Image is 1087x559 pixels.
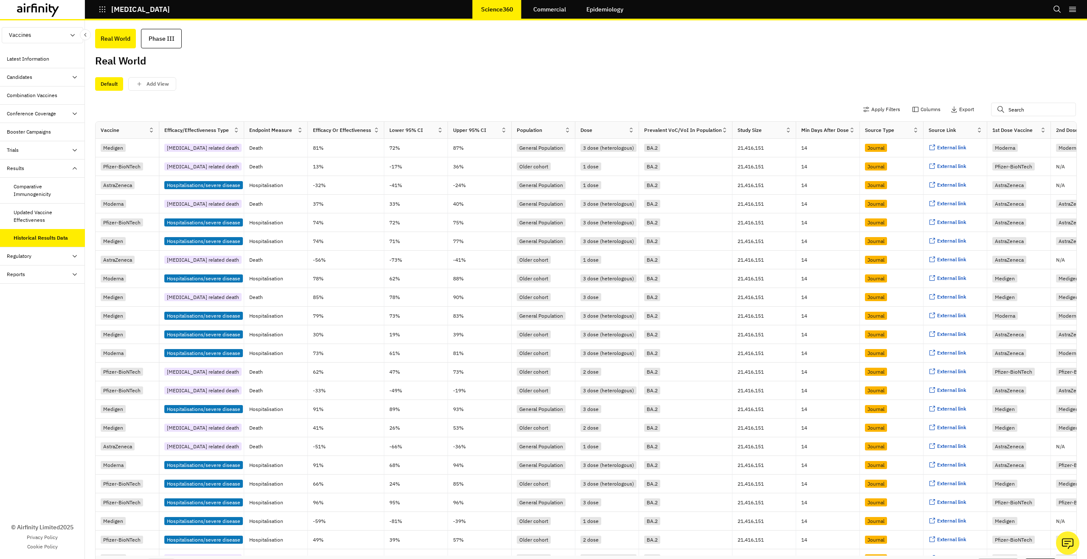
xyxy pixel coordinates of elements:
[249,274,307,283] p: Hospitalisation
[2,27,83,43] button: Vaccines
[937,349,966,356] span: External link
[389,349,448,358] p: 61%
[992,386,1026,394] div: AstraZeneca
[1056,257,1065,263] p: N/A
[801,312,859,320] p: 14
[517,368,551,376] div: Older cohort
[738,293,796,302] p: 21,416,151
[313,274,384,283] p: 78%
[1056,531,1079,555] button: Ask our analysts
[929,368,966,375] a: External link
[992,368,1035,376] div: Pfizer-BioNTech
[313,312,384,320] p: 79%
[865,144,887,152] div: Journal
[580,144,636,152] div: 3 dose (heterologous)
[389,293,448,302] p: 78%
[929,461,966,469] a: External link
[580,405,601,413] div: 3 dose
[7,252,31,260] div: Regulatory
[991,103,1076,116] input: Search
[1053,2,1062,17] button: Search
[992,293,1017,301] div: Medigen
[865,200,887,208] div: Journal
[801,218,859,227] p: 14
[453,368,511,376] p: 73%
[95,55,146,67] h2: Real World
[738,274,796,283] p: 21,416,151
[865,349,887,357] div: Journal
[453,330,511,339] p: 39%
[937,536,966,542] span: External link
[738,126,762,134] div: Study Size
[644,126,721,134] div: Prevalent VoC/VoI in Population
[644,312,660,320] div: BA.2
[164,162,242,170] div: [MEDICAL_DATA] related death
[389,200,448,208] p: 33%
[801,200,859,208] p: 14
[517,218,566,226] div: General Population
[164,126,229,134] div: Efficacy/Effectiveness Type
[937,443,966,449] span: External link
[937,293,966,300] span: External link
[738,312,796,320] p: 21,416,151
[801,256,859,264] p: 14
[738,386,796,395] p: 21,416,151
[580,200,636,208] div: 3 dose (heterologous)
[929,424,966,431] a: External link
[937,480,966,486] span: External link
[801,293,859,302] p: 14
[929,331,966,338] a: External link
[992,162,1035,170] div: Pfizer-BioNTech
[580,293,601,301] div: 3 dose
[313,368,384,376] p: 62%
[644,218,660,226] div: BA.2
[992,330,1026,338] div: AstraZeneca
[801,181,859,190] p: 14
[929,536,966,543] a: External link
[453,349,511,358] p: 81%
[929,443,966,450] a: External link
[101,256,135,264] div: AstraZeneca
[7,92,57,99] div: Combination Vaccines
[517,274,551,282] div: Older cohort
[580,330,636,338] div: 3 dose (heterologous)
[389,386,448,395] p: -49%
[517,293,551,301] div: Older cohort
[863,103,900,116] button: Apply Filters
[453,144,511,152] p: 87%
[101,405,126,413] div: Medigen
[7,73,32,81] div: Candidates
[929,517,966,525] a: External link
[249,368,307,376] p: Death
[517,256,551,264] div: Older cohort
[389,368,448,376] p: 47%
[389,274,448,283] p: 62%
[249,330,307,339] p: Hospitalisation
[644,368,660,376] div: BA.2
[164,200,242,208] div: [MEDICAL_DATA] related death
[1056,312,1081,320] div: Moderna
[937,219,966,225] span: External link
[517,386,551,394] div: Older cohort
[101,274,126,282] div: Moderna
[128,77,176,91] button: save changes
[249,200,307,208] p: Death
[738,368,796,376] p: 21,416,151
[937,182,966,188] span: External link
[249,162,307,171] p: Death
[992,144,1018,152] div: Moderna
[1056,164,1065,169] p: N/A
[992,126,1033,134] div: 1st Dose Vaccine
[249,386,307,395] p: Death
[937,275,966,281] span: External link
[929,126,956,134] div: Source Link
[580,312,636,320] div: 3 dose (heterologous)
[865,368,887,376] div: Journal
[992,256,1026,264] div: AstraZeneca
[865,126,894,134] div: Source Type
[992,237,1026,245] div: AstraZeneca
[644,405,660,413] div: BA.2
[249,237,307,246] p: Hospitalisation
[580,349,636,357] div: 3 dose (heterologous)
[313,200,384,208] p: 37%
